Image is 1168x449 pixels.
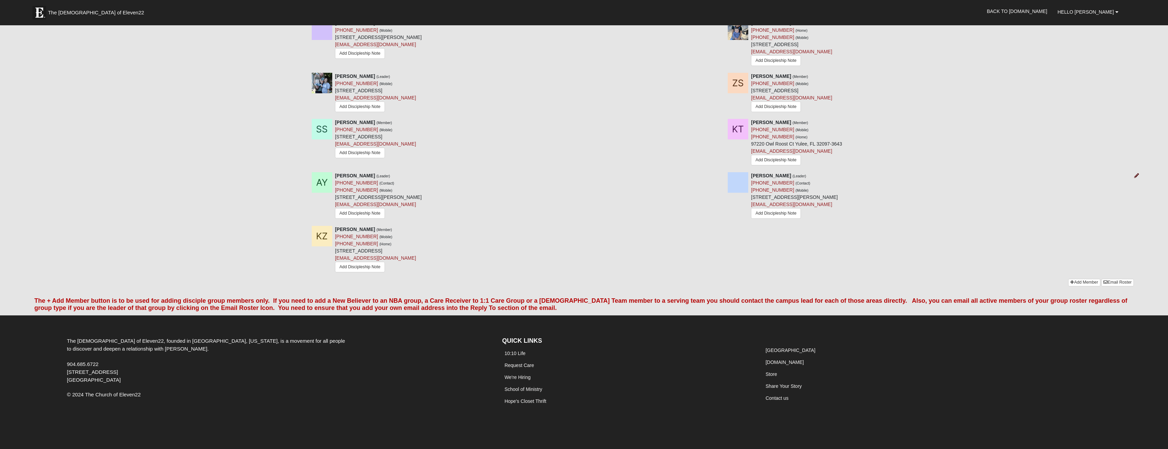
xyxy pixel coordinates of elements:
a: Add Discipleship Note [335,101,385,112]
a: [PHONE_NUMBER] [335,81,378,86]
a: We're Hiring [505,375,531,380]
strong: [PERSON_NAME] [335,73,375,79]
small: (Home) [379,242,391,246]
div: The [DEMOGRAPHIC_DATA] of Eleven22, founded in [GEOGRAPHIC_DATA], [US_STATE], is a movement for a... [62,337,352,384]
a: [PHONE_NUMBER] [751,187,794,193]
small: (Mobile) [795,128,808,132]
a: School of Ministry [505,386,542,392]
a: [PHONE_NUMBER] [751,35,794,40]
small: (Member) [376,228,392,232]
div: 97220 Owl Roost Ct Yulee, FL 32097-3643 [751,119,842,167]
span: Hello [PERSON_NAME] [1058,9,1114,15]
a: Add Member [1068,279,1100,286]
a: [PHONE_NUMBER] [335,187,378,193]
div: [STREET_ADDRESS] [335,226,416,274]
a: Hope's Closet Thrift [505,398,546,404]
strong: [PERSON_NAME] [751,73,791,79]
a: [PHONE_NUMBER] [751,27,794,33]
a: Add Discipleship Note [335,262,385,272]
small: (Member) [793,74,808,79]
a: Add Discipleship Note [335,208,385,219]
strong: [PERSON_NAME] [335,173,375,178]
a: [EMAIL_ADDRESS][DOMAIN_NAME] [335,141,416,147]
div: [STREET_ADDRESS][PERSON_NAME] [751,172,838,220]
strong: [PERSON_NAME] [751,120,791,125]
small: (Home) [795,28,807,32]
img: Eleven22 logo [32,6,46,19]
a: [PHONE_NUMBER] [335,127,378,132]
a: [EMAIL_ADDRESS][DOMAIN_NAME] [751,49,832,54]
a: [PHONE_NUMBER] [335,180,378,186]
div: [STREET_ADDRESS] [335,119,416,160]
small: (Mobile) [795,36,808,40]
a: Add Discipleship Note [751,208,801,219]
small: (Mobile) [379,128,392,132]
a: [PHONE_NUMBER] [335,241,378,246]
small: (Leader) [376,74,390,79]
a: Back to [DOMAIN_NAME] [982,3,1052,20]
small: (Member) [376,121,392,125]
small: (Mobile) [379,188,392,192]
a: Request Care [505,363,534,368]
a: Add Discipleship Note [335,148,385,158]
a: [EMAIL_ADDRESS][DOMAIN_NAME] [751,148,832,154]
div: [STREET_ADDRESS] [751,19,832,68]
a: [EMAIL_ADDRESS][DOMAIN_NAME] [335,202,416,207]
div: [STREET_ADDRESS][PERSON_NAME] [335,172,422,220]
strong: [PERSON_NAME] [335,120,375,125]
a: 10:10 Life [505,351,526,356]
strong: [PERSON_NAME] [335,227,375,232]
small: (Mobile) [379,28,392,32]
a: The [DEMOGRAPHIC_DATA] of Eleven22 [29,2,166,19]
a: [DOMAIN_NAME] [766,359,804,365]
span: [GEOGRAPHIC_DATA] [67,377,121,383]
small: (Member) [793,121,808,125]
a: Share Your Story [766,383,802,389]
a: Add Discipleship Note [335,48,385,59]
a: [GEOGRAPHIC_DATA] [766,348,816,353]
small: (Leader) [793,174,806,178]
a: [PHONE_NUMBER] [751,180,794,186]
a: [PHONE_NUMBER] [751,81,794,86]
a: Add Discipleship Note [751,55,801,66]
a: [PHONE_NUMBER] [751,134,794,139]
div: [STREET_ADDRESS] [751,73,832,114]
a: [PHONE_NUMBER] [751,127,794,132]
small: (Home) [795,135,807,139]
small: (Mobile) [379,235,392,239]
a: Email Roster [1101,279,1133,286]
small: (Leader) [376,174,390,178]
a: [PHONE_NUMBER] [335,234,378,239]
a: [EMAIL_ADDRESS][DOMAIN_NAME] [335,42,416,47]
span: © 2024 The Church of Eleven22 [67,392,141,397]
small: (Mobile) [795,82,808,86]
strong: [PERSON_NAME] [751,173,791,178]
h4: QUICK LINKS [502,337,753,345]
a: Add Discipleship Note [751,155,801,165]
a: [EMAIL_ADDRESS][DOMAIN_NAME] [335,255,416,261]
small: (Contact) [379,181,394,185]
a: Hello [PERSON_NAME] [1052,3,1124,21]
div: [STREET_ADDRESS] [335,73,416,114]
a: [EMAIL_ADDRESS][DOMAIN_NAME] [751,95,832,100]
small: (Mobile) [795,188,808,192]
small: (Contact) [795,181,810,185]
a: Store [766,371,777,377]
a: [EMAIL_ADDRESS][DOMAIN_NAME] [751,202,832,207]
a: Add Discipleship Note [751,101,801,112]
span: The [DEMOGRAPHIC_DATA] of Eleven22 [48,9,144,16]
font: The + Add Member button is to be used for adding disciple group members only. If you need to add ... [34,297,1127,312]
a: Contact us [766,395,789,401]
a: [EMAIL_ADDRESS][DOMAIN_NAME] [335,95,416,100]
a: [PHONE_NUMBER] [335,27,378,33]
div: [STREET_ADDRESS][PERSON_NAME] [335,19,422,60]
small: (Mobile) [379,82,392,86]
